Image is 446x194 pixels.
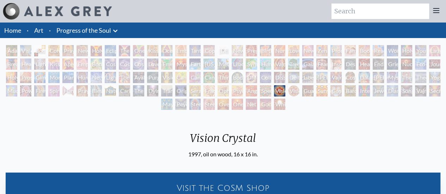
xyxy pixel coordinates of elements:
[133,85,144,96] div: The Soul Finds It's Way
[429,72,440,83] div: Yogi & the Möbius Sphere
[184,150,262,158] div: 1997, oil on wood, 16 x 16 in.
[161,45,172,56] div: Ocean of Love Bliss
[46,23,54,38] li: ·
[246,99,257,110] div: Net of Being
[246,72,257,83] div: DMT - The Spirit Molecule
[288,72,299,83] div: Deities & Demons Drinking from the Milky Pool
[161,99,172,110] div: Mayan Being
[359,45,370,56] div: Boo-boo
[218,85,229,96] div: Ophanic Eyelash
[56,25,111,35] a: Progress of the Soul
[203,45,215,56] div: Copulating
[274,72,285,83] div: Dissectional Art for Tool's Lateralus CD
[203,58,215,70] div: [US_STATE] Song
[175,99,187,110] div: Peyote Being
[20,72,31,83] div: Prostration
[302,85,313,96] div: Guardian of Infinite Vision
[232,58,243,70] div: Lilacs
[288,45,299,56] div: Love Circuit
[260,72,271,83] div: Collective Vision
[77,72,88,83] div: Human Geometry
[48,72,60,83] div: Monochord
[48,58,60,70] div: Kiss of the [MEDICAL_DATA]
[302,72,313,83] div: Liberation Through Seeing
[91,45,102,56] div: Holy Grail
[189,85,201,96] div: Seraphic Transport Docking on the Third Eye
[415,85,426,96] div: Vajra Being
[24,23,31,38] li: ·
[91,72,102,83] div: Networks
[119,45,130,56] div: The Kiss
[20,85,31,96] div: Power to the Peaceful
[161,72,172,83] div: Vision Tree
[175,72,187,83] div: Cannabis Mudra
[105,45,116,56] div: Eclipse
[48,85,60,96] div: Spirit Animates the Flesh
[316,85,328,96] div: Sunyata
[77,45,88,56] div: New Man New Woman
[288,85,299,96] div: Vision [PERSON_NAME]
[189,45,201,56] div: Tantra
[48,45,60,56] div: Contemplation
[330,85,342,96] div: Cosmic Elf
[105,58,116,70] div: Cosmic Creativity
[133,58,144,70] div: Cosmic Lovers
[387,58,398,70] div: Grieving
[387,85,398,96] div: Diamond Being
[316,45,328,56] div: Zena Lotus
[34,72,45,83] div: Glimpsing the Empyrean
[260,99,271,110] div: Godself
[147,58,158,70] div: Love is a Cosmic Force
[20,58,31,70] div: Healing
[373,85,384,96] div: Jewel Being
[429,85,440,96] div: Secret Writing Being
[133,72,144,83] div: Ayahuasca Visitation
[274,58,285,70] div: Vajra Horse
[246,45,257,56] div: Pregnancy
[175,85,187,96] div: Original Face
[161,85,172,96] div: Transfiguration
[34,85,45,96] div: Firewalking
[62,45,74,56] div: Praying
[119,85,130,96] div: Caring
[274,45,285,56] div: Nursing
[429,45,440,56] div: Laughing Man
[288,58,299,70] div: Tree & Person
[77,58,88,70] div: Empowerment
[34,25,43,35] a: Art
[6,58,17,70] div: Breathing
[218,45,229,56] div: [DEMOGRAPHIC_DATA] Embryo
[20,45,31,56] div: Visionary Origin of Language
[344,58,356,70] div: Despair
[189,58,201,70] div: Earth Energies
[77,85,88,96] div: Praying Hands
[91,58,102,70] div: Bond
[175,45,187,56] div: Embracing
[415,58,426,70] div: Eco-Atlas
[175,58,187,70] div: Mysteriosa 2
[34,58,45,70] div: Lightweaver
[344,85,356,96] div: Bardo Being
[316,58,328,70] div: Fear
[260,58,271,70] div: Humming Bird
[218,99,229,110] div: Oversoul
[344,45,356,56] div: Family
[302,58,313,70] div: Gaia
[218,58,229,70] div: Metamorphosis
[330,45,342,56] div: Promise
[387,72,398,83] div: Mystic Eye
[184,132,262,150] div: Vision Crystal
[359,72,370,83] div: Dalai Lama
[189,72,201,83] div: Cannabis Sutra
[373,58,384,70] div: Endarkenment
[415,45,426,56] div: Young & Old
[189,99,201,110] div: Steeplehead 1
[218,72,229,83] div: Third Eye Tears of Joy
[105,85,116,96] div: Nature of Mind
[246,85,257,96] div: Angel Skin
[6,85,17,96] div: Mudra
[34,45,45,56] div: Body, Mind, Spirit
[203,85,215,96] div: Fractal Eyes
[147,72,158,83] div: Purging
[373,72,384,83] div: [PERSON_NAME]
